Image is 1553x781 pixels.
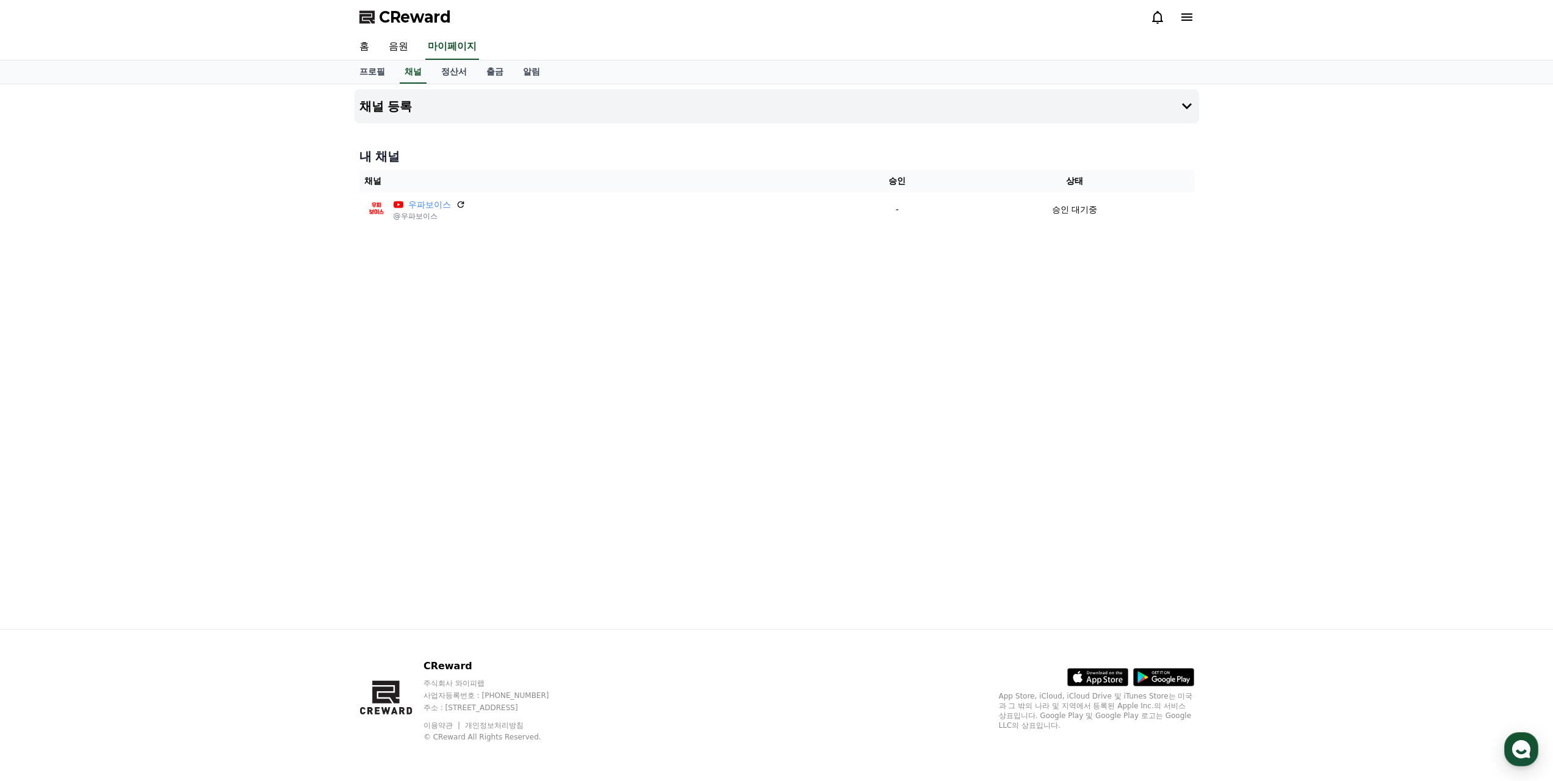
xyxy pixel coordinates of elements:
[355,89,1199,123] button: 채널 등록
[513,60,550,84] a: 알림
[408,198,451,211] a: 우파보이스
[359,148,1194,165] h4: 내 채널
[394,211,466,221] p: @우파보이스
[364,197,389,222] img: 우파보이스
[423,691,572,700] p: 사업자등록번호 : [PHONE_NUMBER]
[465,721,524,730] a: 개인정보처리방침
[350,34,379,60] a: 홈
[999,691,1194,730] p: App Store, iCloud, iCloud Drive 및 iTunes Store는 미국과 그 밖의 나라 및 지역에서 등록된 Apple Inc.의 서비스 상표입니다. Goo...
[839,170,955,192] th: 승인
[359,7,451,27] a: CReward
[477,60,513,84] a: 출금
[359,100,413,113] h4: 채널 등록
[425,34,479,60] a: 마이페이지
[423,678,572,688] p: 주식회사 와이피랩
[379,34,418,60] a: 음원
[350,60,395,84] a: 프로필
[379,7,451,27] span: CReward
[423,659,572,674] p: CReward
[359,170,840,192] th: 채널
[955,170,1194,192] th: 상태
[400,60,427,84] a: 채널
[423,703,572,713] p: 주소 : [STREET_ADDRESS]
[844,203,950,216] p: -
[431,60,477,84] a: 정산서
[1052,203,1097,216] p: 승인 대기중
[423,732,572,742] p: © CReward All Rights Reserved.
[423,721,462,730] a: 이용약관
